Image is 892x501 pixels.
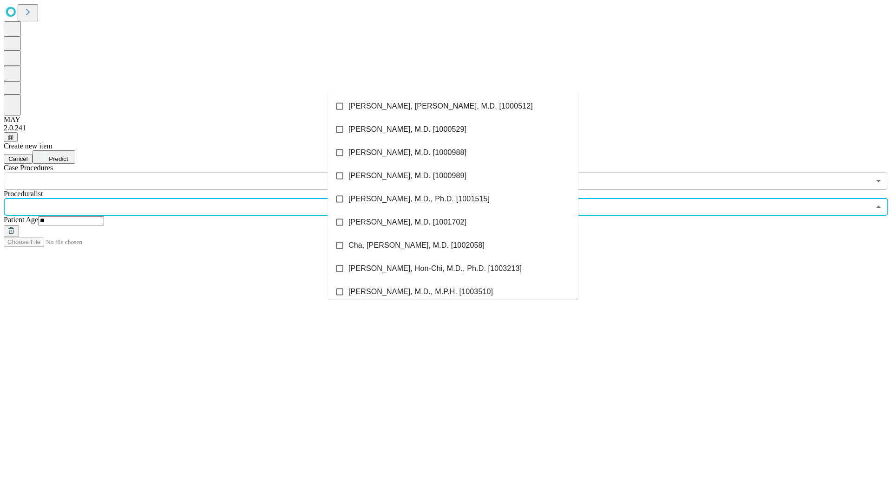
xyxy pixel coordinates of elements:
[348,286,493,297] span: [PERSON_NAME], M.D., M.P.H. [1003510]
[7,134,14,141] span: @
[4,132,18,142] button: @
[4,154,33,164] button: Cancel
[348,193,490,205] span: [PERSON_NAME], M.D., Ph.D. [1001515]
[4,164,53,172] span: Scheduled Procedure
[348,263,522,274] span: [PERSON_NAME], Hon-Chi, M.D., Ph.D. [1003213]
[348,101,533,112] span: [PERSON_NAME], [PERSON_NAME], M.D. [1000512]
[348,124,466,135] span: [PERSON_NAME], M.D. [1000529]
[8,155,28,162] span: Cancel
[4,116,888,124] div: MAY
[4,142,52,150] span: Create new item
[872,200,885,213] button: Close
[4,190,43,198] span: Proceduralist
[348,217,466,228] span: [PERSON_NAME], M.D. [1001702]
[4,124,888,132] div: 2.0.241
[33,150,75,164] button: Predict
[49,155,68,162] span: Predict
[4,216,38,224] span: Patient Age
[348,170,466,181] span: [PERSON_NAME], M.D. [1000989]
[872,174,885,187] button: Open
[348,147,466,158] span: [PERSON_NAME], M.D. [1000988]
[348,240,485,251] span: Cha, [PERSON_NAME], M.D. [1002058]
